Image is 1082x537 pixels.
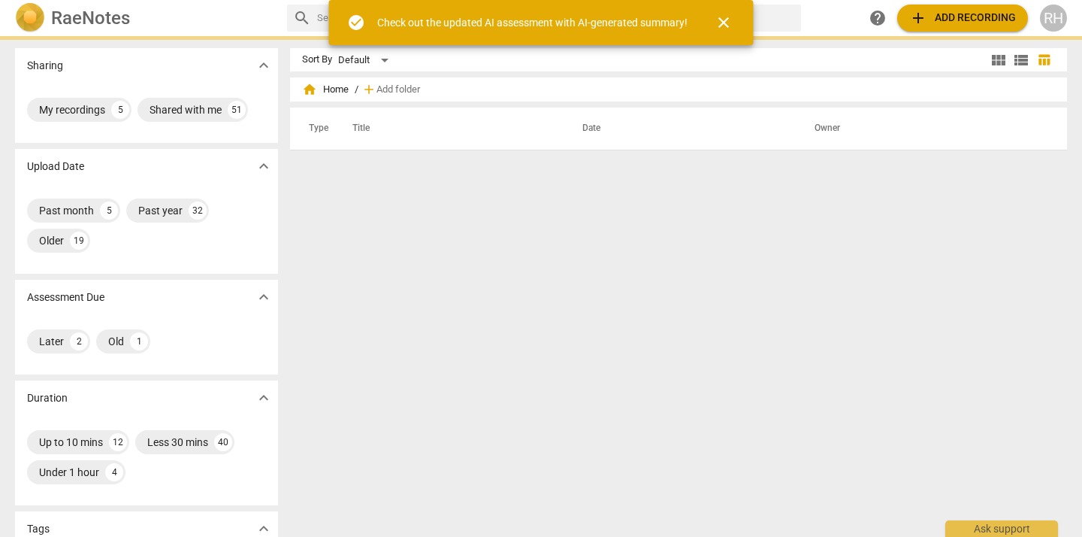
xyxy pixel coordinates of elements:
[706,5,742,41] button: Close
[228,101,246,119] div: 51
[252,155,275,177] button: Show more
[150,102,222,117] div: Shared with me
[990,51,1008,69] span: view_module
[255,56,273,74] span: expand_more
[1010,49,1032,71] button: List view
[302,82,317,97] span: home
[27,58,63,74] p: Sharing
[255,288,273,306] span: expand_more
[138,203,183,218] div: Past year
[302,54,332,65] div: Sort By
[27,290,104,305] p: Assessment Due
[1040,5,1067,32] button: RH
[355,84,358,96] span: /
[317,6,795,30] input: Search
[897,5,1028,32] button: Upload
[39,102,105,117] div: My recordings
[1012,51,1030,69] span: view_list
[147,435,208,450] div: Less 30 mins
[376,84,420,96] span: Add folder
[1032,49,1055,71] button: Table view
[909,9,927,27] span: add
[70,232,88,250] div: 19
[255,389,273,407] span: expand_more
[715,14,733,32] span: close
[27,521,50,537] p: Tags
[51,8,130,29] h2: RaeNotes
[252,54,275,77] button: Show more
[864,5,891,32] a: Help
[347,14,365,32] span: check_circle
[27,390,68,406] p: Duration
[39,334,64,349] div: Later
[564,108,796,150] th: Date
[39,233,64,248] div: Older
[39,203,94,218] div: Past month
[214,433,232,451] div: 40
[1037,53,1051,67] span: table_chart
[334,108,564,150] th: Title
[252,286,275,308] button: Show more
[869,9,887,27] span: help
[796,108,1051,150] th: Owner
[108,334,124,349] div: Old
[255,157,273,175] span: expand_more
[15,3,45,33] img: Logo
[70,332,88,350] div: 2
[189,202,207,220] div: 32
[338,48,394,72] div: Default
[252,387,275,409] button: Show more
[297,108,334,150] th: Type
[39,465,99,480] div: Under 1 hour
[109,433,127,451] div: 12
[302,82,349,97] span: Home
[27,159,84,174] p: Upload Date
[15,3,275,33] a: LogoRaeNotes
[130,332,148,350] div: 1
[909,9,1016,27] span: Add recording
[377,15,688,31] div: Check out the updated AI assessment with AI-generated summary!
[105,463,123,481] div: 4
[361,82,376,97] span: add
[100,202,118,220] div: 5
[39,435,103,450] div: Up to 10 mins
[293,9,311,27] span: search
[945,520,1058,537] div: Ask support
[987,49,1010,71] button: Tile view
[111,101,129,119] div: 5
